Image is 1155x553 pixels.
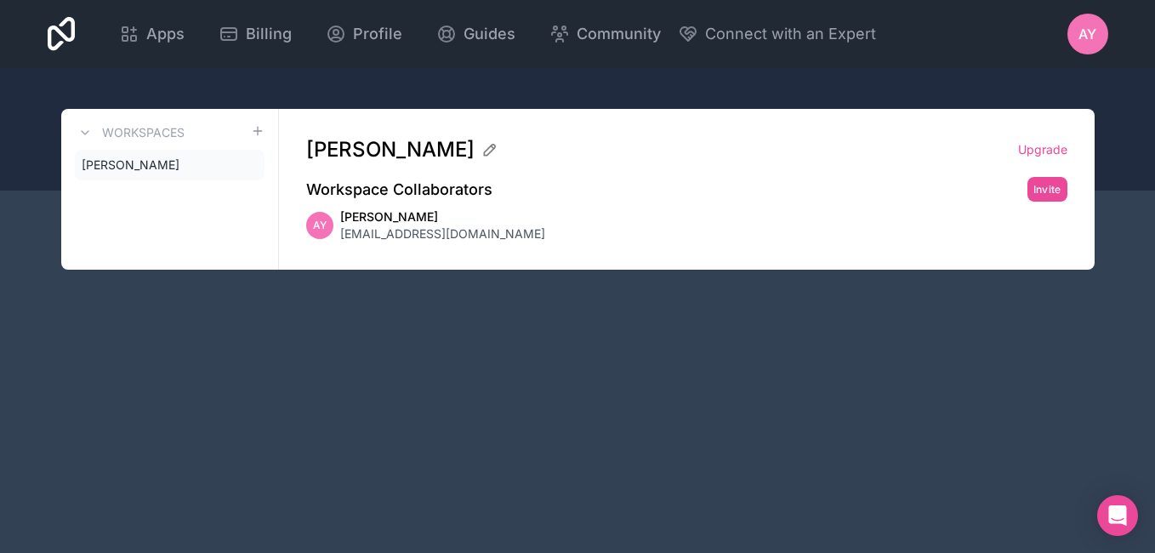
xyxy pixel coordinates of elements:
[105,15,198,53] a: Apps
[353,22,402,46] span: Profile
[306,178,492,202] h2: Workspace Collaborators
[423,15,529,53] a: Guides
[1027,177,1067,202] button: Invite
[1097,495,1138,536] div: Open Intercom Messenger
[75,150,265,180] a: [PERSON_NAME]
[340,225,545,242] span: [EMAIL_ADDRESS][DOMAIN_NAME]
[306,136,475,163] span: [PERSON_NAME]
[246,22,292,46] span: Billing
[705,22,876,46] span: Connect with an Expert
[464,22,515,46] span: Guides
[75,123,185,143] a: Workspaces
[536,15,674,53] a: Community
[313,219,327,232] span: AY
[577,22,661,46] span: Community
[146,22,185,46] span: Apps
[1078,24,1096,44] span: AY
[340,208,545,225] span: [PERSON_NAME]
[1018,141,1067,158] a: Upgrade
[678,22,876,46] button: Connect with an Expert
[312,15,416,53] a: Profile
[82,157,179,174] span: [PERSON_NAME]
[102,124,185,141] h3: Workspaces
[205,15,305,53] a: Billing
